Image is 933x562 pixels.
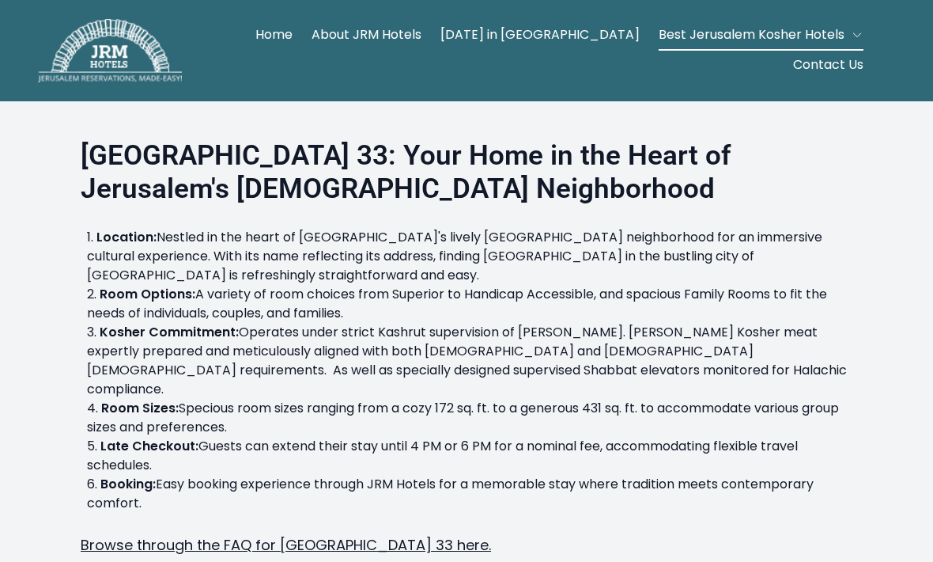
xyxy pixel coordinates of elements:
[100,475,156,493] strong: Booking:
[87,228,852,285] li: Nestled in the heart of [GEOGRAPHIC_DATA]'s lively [GEOGRAPHIC_DATA] neighborhood for an immersiv...
[659,21,863,49] button: Best Jerusalem Kosher Hotels
[100,323,239,341] strong: Kosher Commitment:
[255,21,293,49] a: Home
[81,535,491,555] a: Browse through the FAQ for [GEOGRAPHIC_DATA] 33 here.
[96,228,157,246] strong: Location:
[659,25,844,44] span: Best Jerusalem Kosher Hotels
[100,285,195,303] strong: Room Options:
[440,21,640,49] a: [DATE] in [GEOGRAPHIC_DATA]
[87,399,852,437] li: Specious room sizes ranging from a cozy 172 sq. ft. to a generous 431 sq. ft. to accommodate vari...
[793,51,863,79] a: Contact Us
[101,399,179,417] strong: Room Sizes:
[87,323,852,399] li: Operates under strict Kashrut supervision of [PERSON_NAME]. [PERSON_NAME] Kosher meat expertly pr...
[87,437,852,475] li: Guests can extend their stay until 4 PM or 6 PM for a nominal fee, accommodating flexible travel ...
[312,21,421,49] a: About JRM Hotels
[87,475,852,513] li: Easy booking experience through JRM Hotels for a memorable stay where tradition meets contemporar...
[100,437,198,455] strong: Late Checkout:
[81,139,731,205] strong: [GEOGRAPHIC_DATA] 33: Your Home in the Heart of Jerusalem's [DEMOGRAPHIC_DATA] Neighborhood
[87,285,852,323] li: A variety of room choices from Superior to Handicap Accessible, and spacious Family Rooms to fit ...
[38,19,182,82] img: JRM Hotels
